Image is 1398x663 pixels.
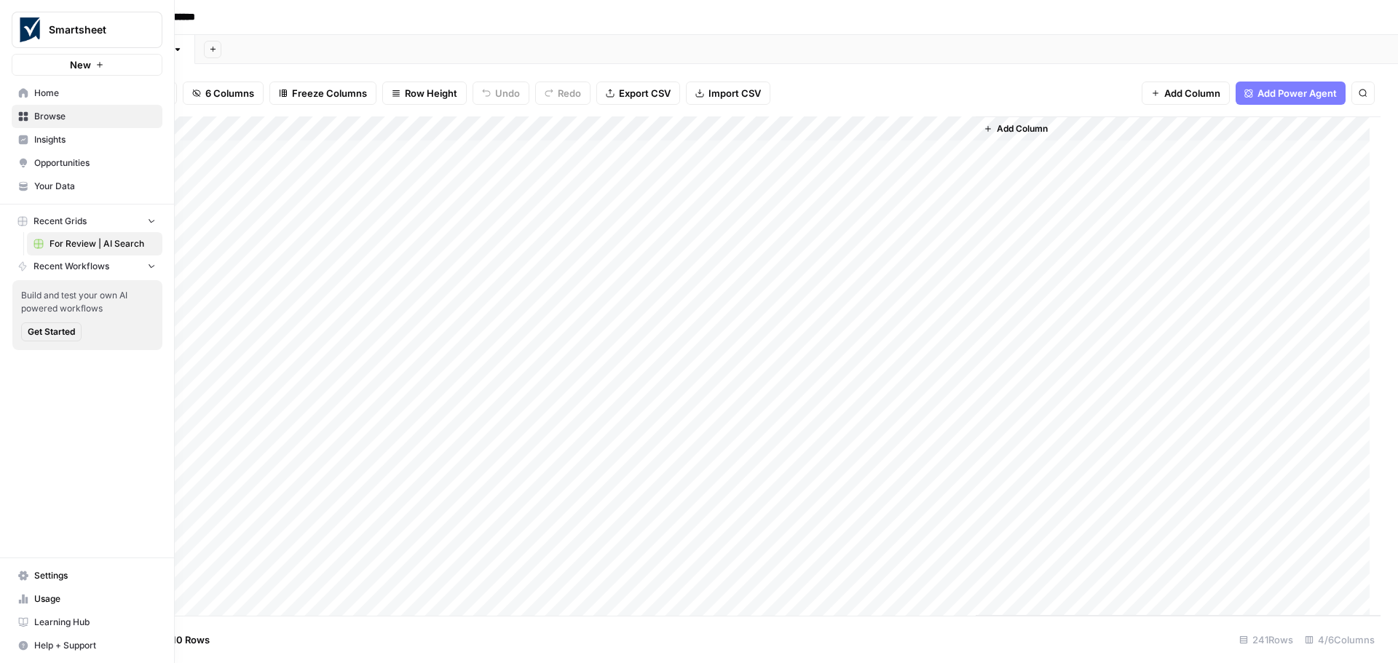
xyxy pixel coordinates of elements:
span: Recent Grids [33,215,87,228]
span: Browse [34,110,156,123]
span: Settings [34,569,156,582]
span: Smartsheet [49,23,137,37]
span: Import CSV [708,86,761,100]
img: Smartsheet Logo [17,17,43,43]
button: 6 Columns [183,82,264,105]
span: Undo [495,86,520,100]
a: Learning Hub [12,611,162,634]
span: Home [34,87,156,100]
span: New [70,57,91,72]
span: Usage [34,592,156,606]
button: Workspace: Smartsheet [12,12,162,48]
a: Opportunities [12,151,162,175]
span: Your Data [34,180,156,193]
button: Row Height [382,82,467,105]
span: Redo [558,86,581,100]
a: Usage [12,587,162,611]
button: Recent Grids [12,210,162,232]
div: 4/6 Columns [1299,628,1381,651]
span: Learning Hub [34,616,156,629]
a: Browse [12,105,162,128]
span: Row Height [405,86,457,100]
span: Add Column [997,122,1048,135]
button: Redo [535,82,591,105]
a: Home [12,82,162,105]
div: 241 Rows [1233,628,1299,651]
span: Help + Support [34,639,156,652]
button: Add Column [1142,82,1230,105]
a: Insights [12,128,162,151]
span: Get Started [28,325,75,338]
span: Freeze Columns [292,86,367,100]
span: For Review | AI Search [50,237,156,250]
span: Export CSV [619,86,671,100]
span: Recent Workflows [33,260,109,273]
button: New [12,54,162,76]
span: Build and test your own AI powered workflows [21,289,154,315]
a: Your Data [12,175,162,198]
button: Recent Workflows [12,255,162,277]
button: Import CSV [686,82,770,105]
button: Add Power Agent [1236,82,1346,105]
button: Add Column [978,119,1054,138]
button: Help + Support [12,634,162,657]
span: Add Power Agent [1257,86,1337,100]
span: Opportunities [34,156,156,170]
a: For Review | AI Search [27,232,162,255]
span: 6 Columns [205,86,254,100]
span: Insights [34,133,156,146]
a: Settings [12,564,162,587]
button: Get Started [21,322,82,341]
button: Export CSV [596,82,680,105]
span: Add 10 Rows [151,632,210,647]
button: Undo [473,82,529,105]
span: Add Column [1164,86,1220,100]
button: Freeze Columns [269,82,376,105]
